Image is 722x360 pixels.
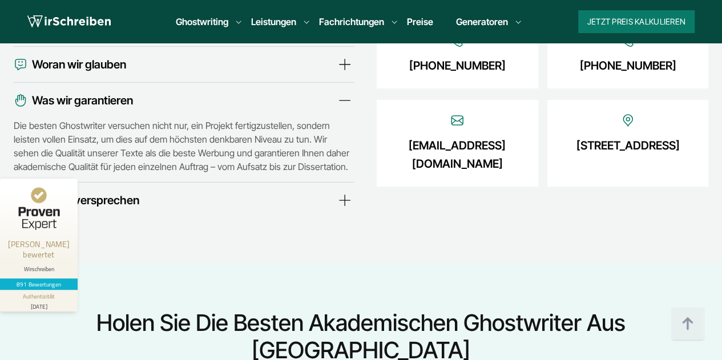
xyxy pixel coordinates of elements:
a: [STREET_ADDRESS] [576,136,679,155]
a: Generatoren [456,15,508,29]
img: Icon [621,114,635,127]
p: Die besten Ghostwriter versuchen nicht nur, ein Projekt fertigzustellen, sondern leisten vollen E... [14,119,354,173]
a: [EMAIL_ADDRESS][DOMAIN_NAME] [393,136,522,173]
span: Was wir versprechen [32,191,139,209]
div: [DATE] [5,301,73,309]
a: Fachrichtungen [319,15,384,29]
span: Was wir garantieren [32,91,133,110]
a: Leistungen [251,15,296,29]
div: Wirschreiben [5,265,73,273]
a: [PHONE_NUMBER] [409,56,506,75]
img: Icon [14,55,27,74]
summary: Was wir versprechen [14,191,354,209]
a: Preise [407,16,433,27]
img: Icon [450,114,464,127]
img: Icon [14,91,27,110]
summary: Woran wir glauben [14,55,354,74]
div: Authentizität [23,292,55,301]
summary: Was wir garantieren [14,91,354,110]
img: button top [671,307,705,341]
img: logo wirschreiben [27,13,111,30]
a: Ghostwriting [176,15,228,29]
button: Jetzt Preis kalkulieren [578,10,695,33]
span: Woran wir glauben [32,55,126,74]
a: [PHONE_NUMBER] [579,56,676,75]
